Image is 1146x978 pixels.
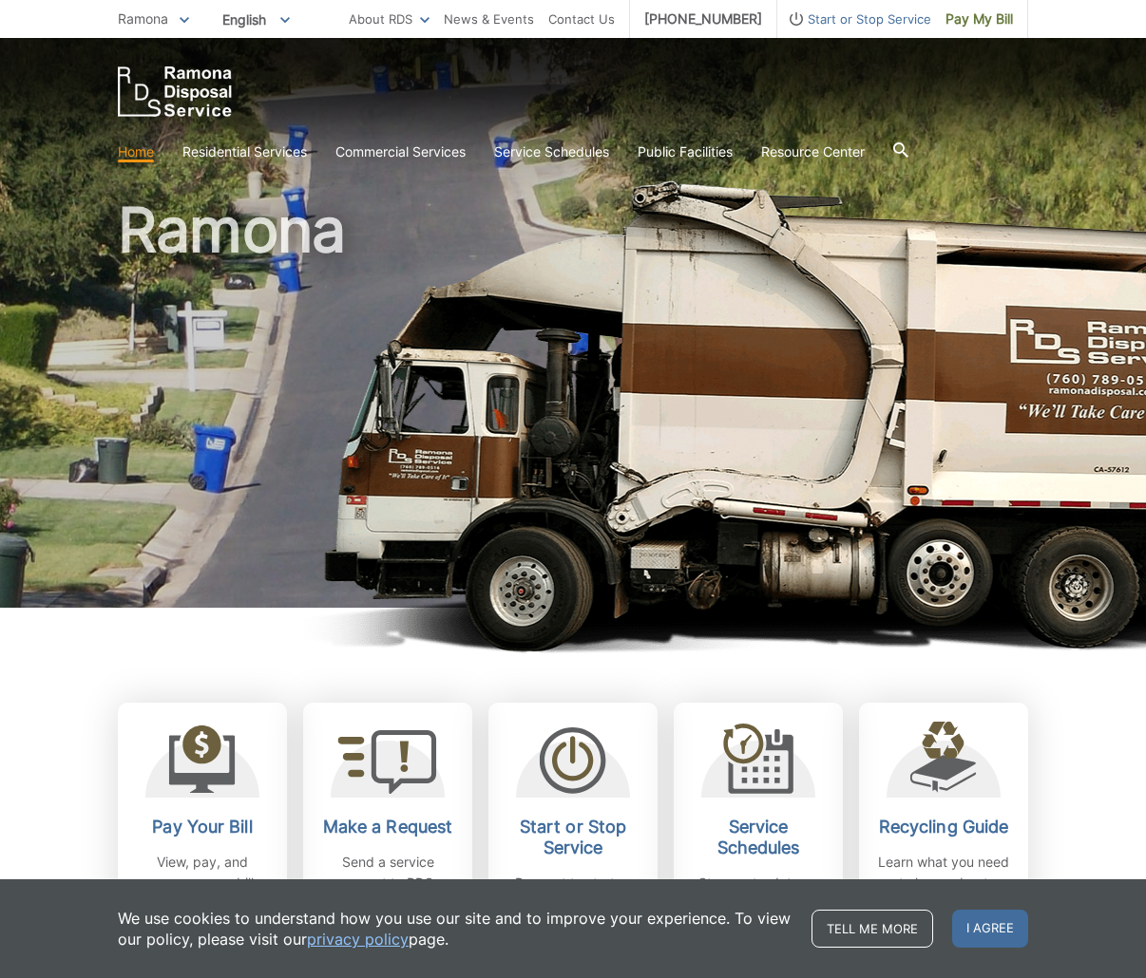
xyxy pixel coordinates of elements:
[761,141,865,162] a: Resource Center
[503,817,643,858] h2: Start or Stop Service
[952,910,1028,948] span: I agree
[307,929,409,950] a: privacy policy
[118,199,1028,616] h1: Ramona
[132,817,273,837] h2: Pay Your Bill
[317,852,458,893] p: Send a service request to RDS.
[674,703,843,954] a: Service Schedules Stay up-to-date on any changes in schedules.
[118,141,154,162] a: Home
[132,852,273,914] p: View, pay, and manage your bill online.
[494,141,609,162] a: Service Schedules
[208,4,304,35] span: English
[638,141,733,162] a: Public Facilities
[317,817,458,837] h2: Make a Request
[118,703,287,954] a: Pay Your Bill View, pay, and manage your bill online.
[118,908,793,950] p: We use cookies to understand how you use our site and to improve your experience. To view our pol...
[118,66,232,117] a: EDCD logo. Return to the homepage.
[873,852,1014,914] p: Learn what you need to know about recycling.
[303,703,472,954] a: Make a Request Send a service request to RDS.
[859,703,1028,954] a: Recycling Guide Learn what you need to know about recycling.
[182,141,307,162] a: Residential Services
[688,817,829,858] h2: Service Schedules
[335,141,466,162] a: Commercial Services
[945,9,1013,29] span: Pay My Bill
[503,873,643,935] p: Request to start or stop any RDS services.
[349,9,430,29] a: About RDS
[873,817,1014,837] h2: Recycling Guide
[688,873,829,935] p: Stay up-to-date on any changes in schedules.
[118,10,168,27] span: Ramona
[812,910,933,948] a: Tell me more
[444,9,534,29] a: News & Events
[548,9,615,29] a: Contact Us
